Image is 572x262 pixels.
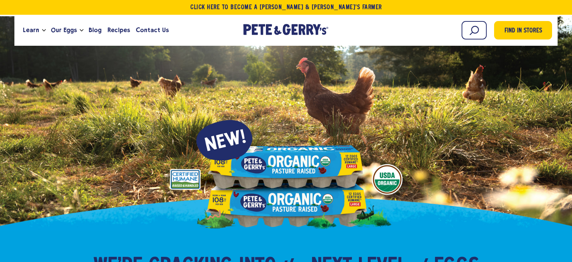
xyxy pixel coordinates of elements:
a: Recipes [105,20,133,40]
a: Contact Us [133,20,172,40]
span: Learn [23,25,39,35]
a: Blog [86,20,105,40]
span: Find in Stores [504,26,542,36]
button: Open the dropdown menu for Our Eggs [80,29,83,32]
input: Search [462,21,487,39]
a: Our Eggs [48,20,80,40]
a: Learn [20,20,42,40]
a: Find in Stores [494,21,552,39]
span: Recipes [107,25,130,35]
button: Open the dropdown menu for Learn [42,29,46,32]
span: Our Eggs [51,25,77,35]
span: Contact Us [136,25,169,35]
span: Blog [89,25,102,35]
